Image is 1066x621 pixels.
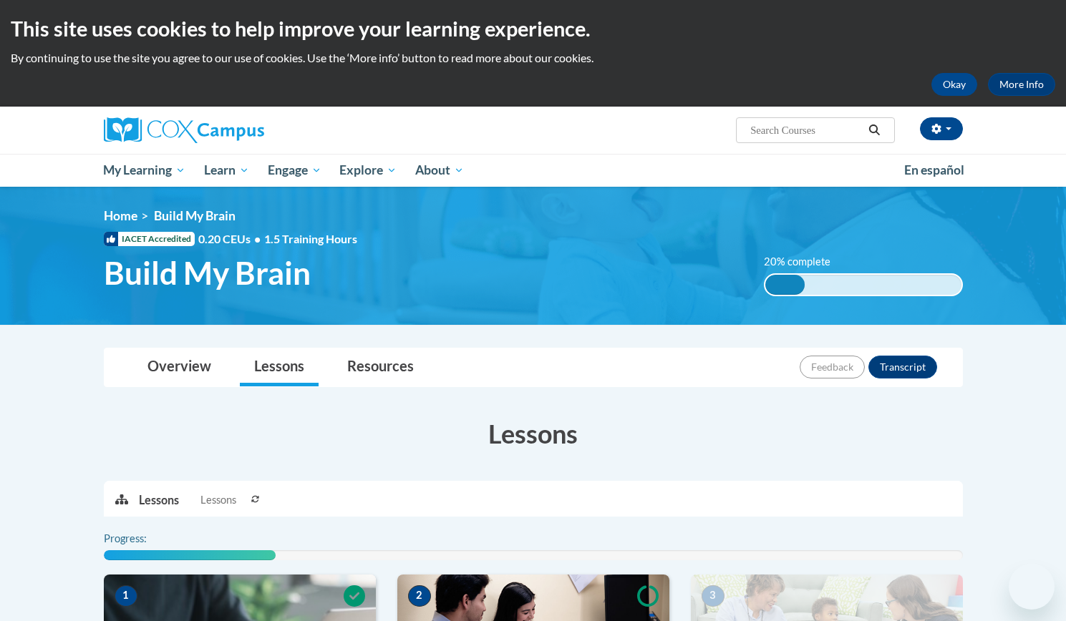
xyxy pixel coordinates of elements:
span: Build My Brain [104,254,311,292]
a: Resources [333,348,428,386]
span: IACET Accredited [104,232,195,246]
span: 3 [702,585,725,607]
a: My Learning [95,154,195,187]
button: Transcript [868,356,937,378]
p: Lessons [139,492,179,508]
h2: This site uses cookies to help improve your learning experience. [11,14,1055,43]
a: Cox Campus [104,117,376,143]
span: 0.20 CEUs [198,231,264,247]
span: 1 [115,585,137,607]
p: By continuing to use the site you agree to our use of cookies. Use the ‘More info’ button to read... [11,50,1055,66]
a: Engage [258,154,331,187]
button: Search [863,122,885,139]
input: Search Courses [749,122,863,139]
span: About [415,162,464,179]
span: My Learning [103,162,185,179]
span: Explore [339,162,397,179]
span: En español [904,162,964,177]
span: Lessons [200,492,236,508]
a: More Info [988,73,1055,96]
a: Lessons [240,348,319,386]
span: 2 [408,585,431,607]
span: Engage [268,162,321,179]
span: 1.5 Training Hours [264,232,357,245]
span: Build My Brain [154,208,236,223]
a: Home [104,208,137,223]
a: About [406,154,473,187]
button: Account Settings [920,117,963,140]
button: Feedback [800,356,865,378]
img: Cox Campus [104,117,264,143]
iframe: Button to launch messaging window [1009,564,1055,610]
button: Okay [931,73,977,96]
div: 20% complete [765,275,805,295]
a: Learn [195,154,258,187]
a: En español [895,155,974,185]
a: Overview [133,348,226,386]
a: Explore [330,154,406,187]
h3: Lessons [104,416,963,451]
label: Progress: [104,531,186,547]
label: 20% complete [764,254,846,270]
span: Learn [204,162,249,179]
div: Main menu [82,154,984,187]
span: • [254,232,261,245]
